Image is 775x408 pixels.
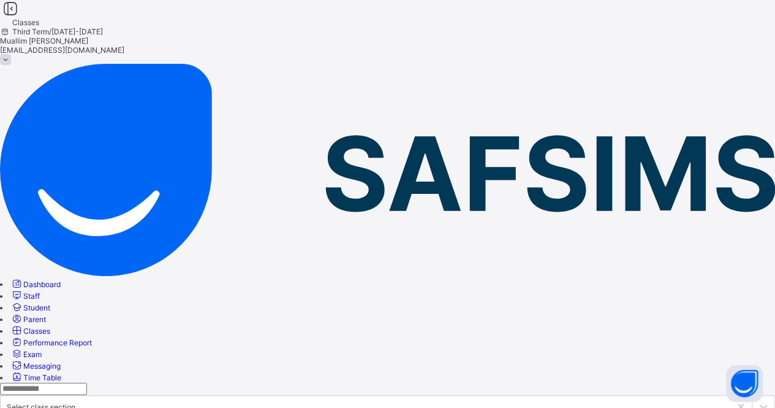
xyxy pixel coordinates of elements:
[10,350,42,359] a: Exam
[10,373,61,382] a: Time Table
[23,373,61,382] span: Time Table
[726,365,763,402] button: Open asap
[10,361,61,371] a: Messaging
[23,350,42,359] span: Exam
[23,303,50,312] span: Student
[10,338,92,347] a: Performance Report
[23,315,46,324] span: Parent
[10,280,61,289] a: Dashboard
[23,338,92,347] span: Performance Report
[23,326,50,336] span: Classes
[23,291,40,301] span: Staff
[10,326,50,336] a: Classes
[10,303,50,312] a: Student
[10,291,40,301] a: Staff
[23,280,61,289] span: Dashboard
[12,18,39,27] span: Classes
[10,315,46,324] a: Parent
[23,361,61,371] span: Messaging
